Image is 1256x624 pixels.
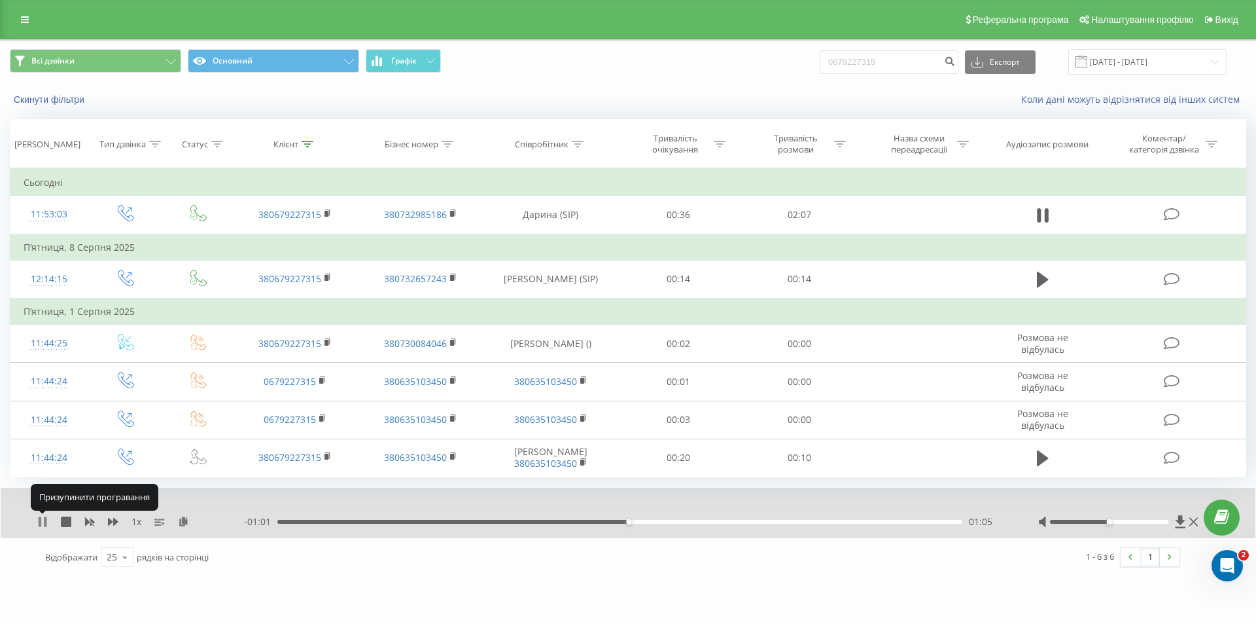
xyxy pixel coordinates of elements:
[10,234,1246,261] td: П’ятниця, 8 Серпня 2025
[618,401,739,439] td: 00:03
[1106,519,1111,524] div: Accessibility label
[258,451,321,464] a: 380679227315
[366,49,441,73] button: Графік
[514,413,577,426] a: 380635103450
[514,375,577,388] a: 380635103450
[14,139,80,150] div: [PERSON_NAME]
[969,515,992,528] span: 01:05
[258,272,321,285] a: 380679227315
[820,50,958,74] input: Пошук за номером
[618,260,739,299] td: 00:14
[483,260,618,299] td: [PERSON_NAME] (SIP)
[244,515,277,528] span: - 01:01
[258,208,321,221] a: 380679227315
[1086,550,1114,563] div: 1 - 6 з 6
[385,139,438,150] div: Бізнес номер
[264,375,316,388] a: 0679227315
[384,337,447,350] a: 380730084046
[965,50,1036,74] button: Експорт
[1238,550,1249,560] span: 2
[739,196,859,234] td: 02:07
[739,260,859,299] td: 00:14
[391,56,417,65] span: Графік
[10,170,1246,196] td: Сьогодні
[973,14,1069,25] span: Реферальна програма
[258,337,321,350] a: 380679227315
[1215,14,1238,25] span: Вихід
[99,139,146,150] div: Тип дзвінка
[384,208,447,221] a: 380732985186
[137,551,209,563] span: рядків на сторінці
[739,439,859,477] td: 00:10
[24,369,75,394] div: 11:44:24
[739,363,859,401] td: 00:00
[1140,548,1160,566] a: 1
[761,133,831,155] div: Тривалість розмови
[514,457,577,469] a: 380635103450
[1021,93,1246,105] a: Коли дані можуть відрізнятися вiд інших систем
[131,515,141,528] span: 1 x
[384,272,447,285] a: 380732657243
[884,133,954,155] div: Назва схеми переадресації
[618,325,739,363] td: 00:02
[626,519,631,524] div: Accessibility label
[10,49,181,73] button: Всі дзвінки
[45,551,97,563] span: Відображати
[1017,407,1068,431] span: Розмова не відбулась
[182,139,208,150] div: Статус
[31,484,158,510] div: Призупинити програвання
[1126,133,1202,155] div: Коментар/категорія дзвінка
[24,266,75,292] div: 12:14:15
[618,363,739,401] td: 00:01
[384,451,447,464] a: 380635103450
[618,196,739,234] td: 00:36
[1212,550,1243,581] iframe: Intercom live chat
[1091,14,1193,25] span: Налаштування профілю
[188,49,359,73] button: Основний
[515,139,568,150] div: Співробітник
[1017,369,1068,394] span: Розмова не відбулась
[31,56,75,66] span: Всі дзвінки
[24,202,75,227] div: 11:53:03
[483,325,618,363] td: [PERSON_NAME] ()
[384,413,447,426] a: 380635103450
[739,401,859,439] td: 00:00
[1017,331,1068,356] span: Розмова не відбулась
[24,407,75,433] div: 11:44:24
[1006,139,1089,150] div: Аудіозапис розмови
[618,439,739,477] td: 00:20
[264,413,316,426] a: 0679227315
[640,133,710,155] div: Тривалість очікування
[107,551,117,564] div: 25
[739,325,859,363] td: 00:00
[10,94,91,105] button: Скинути фільтри
[483,439,618,477] td: [PERSON_NAME]
[10,299,1246,325] td: П’ятниця, 1 Серпня 2025
[24,445,75,471] div: 11:44:24
[24,331,75,356] div: 11:44:25
[384,375,447,388] a: 380635103450
[273,139,298,150] div: Клієнт
[483,196,618,234] td: Дарина (SIP)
